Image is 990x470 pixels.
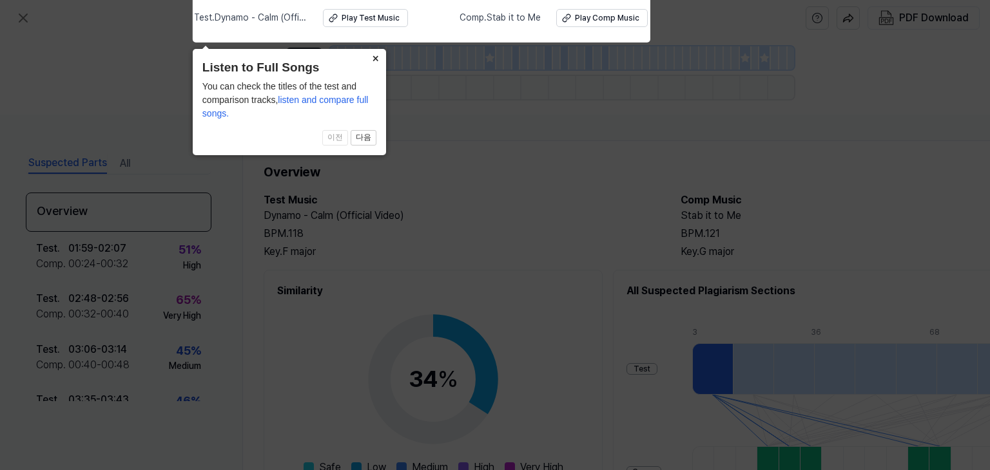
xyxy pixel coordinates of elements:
button: Close [365,49,386,67]
button: Play Test Music [323,9,408,27]
button: 다음 [351,130,376,146]
span: listen and compare full songs. [202,95,369,118]
div: Play Test Music [342,13,400,24]
div: Play Comp Music [575,13,639,24]
span: Test . Dynamo - Calm (Official Video) [194,12,307,24]
button: Play Comp Music [556,9,648,27]
header: Listen to Full Songs [202,59,376,77]
div: You can check the titles of the test and comparison tracks, [202,80,376,120]
span: Comp . Stab it to Me [460,12,541,24]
